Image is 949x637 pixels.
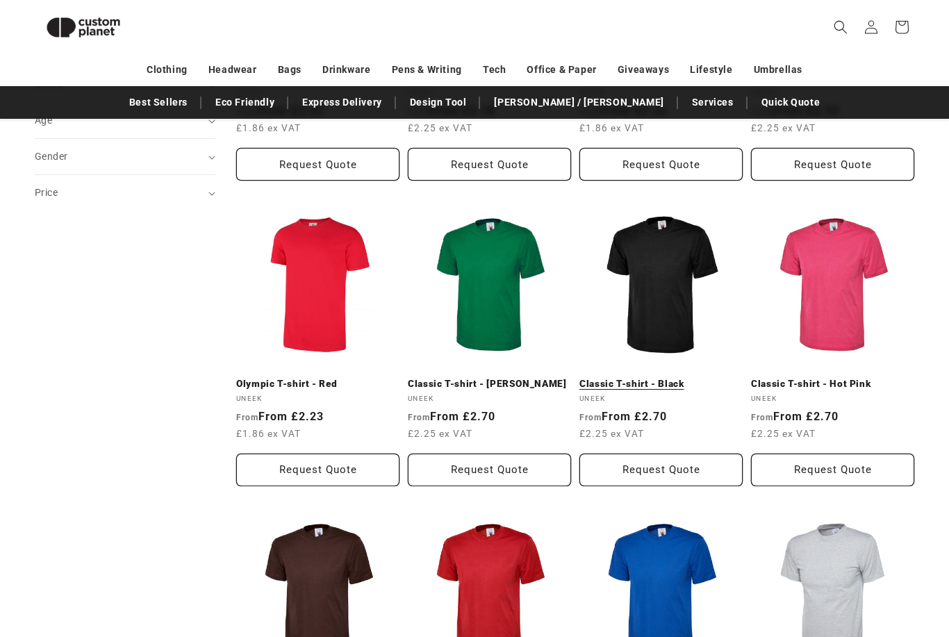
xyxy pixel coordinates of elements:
[392,58,462,82] a: Pens & Writing
[527,58,596,82] a: Office & Paper
[35,6,132,49] img: Custom Planet
[322,58,370,82] a: Drinkware
[579,148,743,181] button: Request Quote
[685,90,741,115] a: Services
[711,487,949,637] iframe: Chat Widget
[751,378,914,390] a: Classic T-shirt - Hot Pink
[236,454,399,486] button: Request Quote
[690,58,732,82] a: Lifestyle
[35,103,215,138] summary: Age (0 selected)
[751,148,914,181] button: Request Quote
[295,90,389,115] a: Express Delivery
[278,58,302,82] a: Bags
[483,58,506,82] a: Tech
[751,454,914,486] button: Request Quote
[403,90,474,115] a: Design Tool
[208,58,257,82] a: Headwear
[825,12,856,42] summary: Search
[35,175,215,210] summary: Price
[487,90,670,115] a: [PERSON_NAME] / [PERSON_NAME]
[408,454,571,486] button: Request Quote
[35,115,52,126] span: Age
[579,378,743,390] a: Classic T-shirt - Black
[408,148,571,181] button: Request Quote
[236,378,399,390] a: Olympic T-shirt - Red
[236,148,399,181] button: Request Quote
[147,58,188,82] a: Clothing
[618,58,669,82] a: Giveaways
[754,90,827,115] a: Quick Quote
[579,454,743,486] button: Request Quote
[35,187,58,198] span: Price
[754,58,802,82] a: Umbrellas
[122,90,195,115] a: Best Sellers
[35,139,215,174] summary: Gender (0 selected)
[35,151,67,162] span: Gender
[208,90,281,115] a: Eco Friendly
[408,378,571,390] a: Classic T-shirt - [PERSON_NAME]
